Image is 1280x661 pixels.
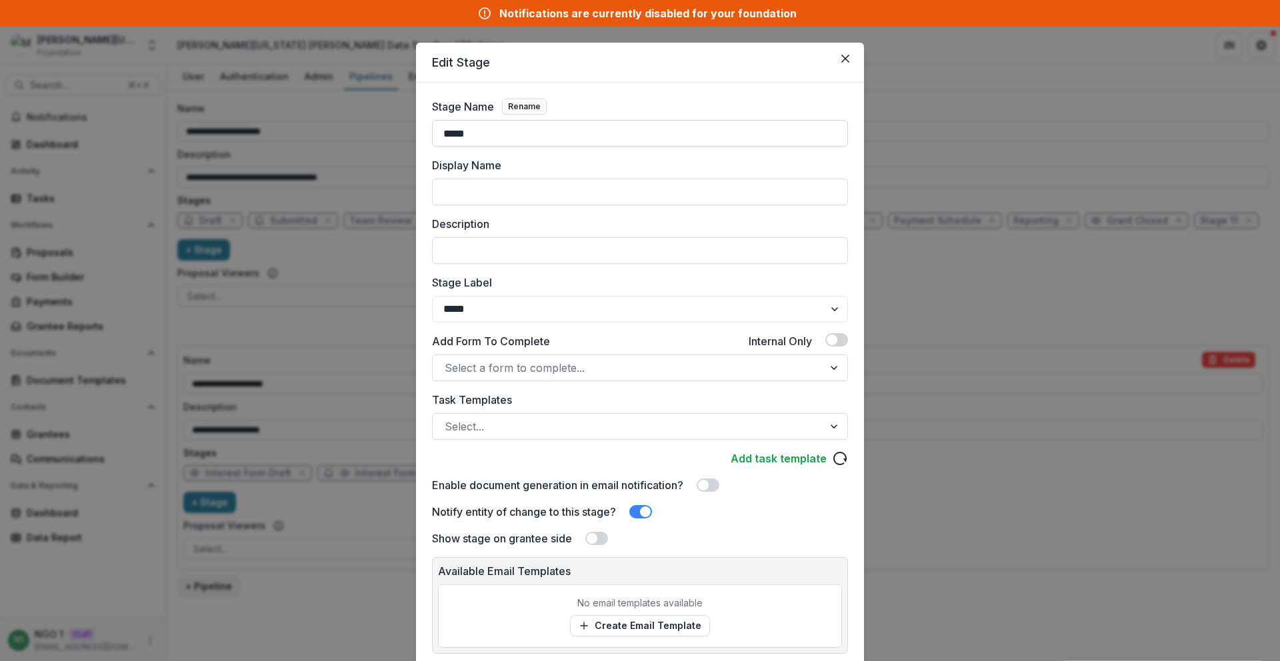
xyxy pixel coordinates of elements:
[749,333,812,349] label: Internal Only
[432,157,840,173] label: Display Name
[416,43,864,83] header: Edit Stage
[432,530,572,546] label: Show stage on grantee side
[432,275,840,291] label: Stage Label
[438,563,842,579] p: Available Email Templates
[499,5,797,21] div: Notifications are currently disabled for your foundation
[432,504,616,520] label: Notify entity of change to this stage?
[570,615,710,636] a: Create Email Template
[432,333,550,349] label: Add Form To Complete
[432,477,683,493] label: Enable document generation in email notification?
[832,450,848,466] svg: reload
[432,99,494,115] label: Stage Name
[731,450,827,466] a: Add task template
[577,596,703,610] p: No email templates available
[502,99,547,115] button: Rename
[432,392,840,408] label: Task Templates
[835,48,856,69] button: Close
[432,216,840,232] label: Description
